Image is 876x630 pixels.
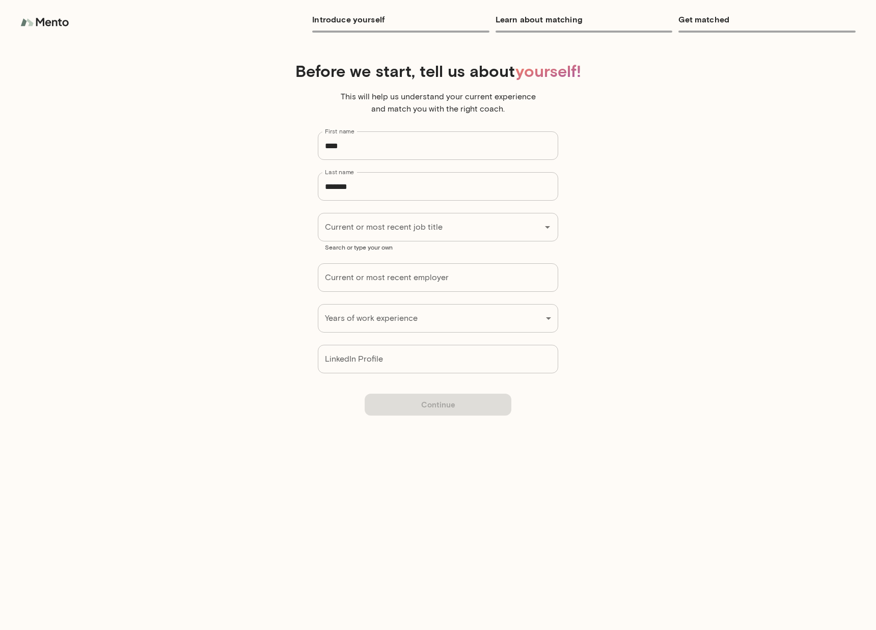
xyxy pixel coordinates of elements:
[336,91,540,115] p: This will help us understand your current experience and match you with the right coach.
[312,12,489,26] h6: Introduce yourself
[325,243,551,251] p: Search or type your own
[325,127,354,135] label: First name
[515,61,581,80] span: yourself!
[678,12,856,26] h6: Get matched
[20,12,71,33] img: logo
[325,168,354,176] label: Last name
[55,61,821,80] h4: Before we start, tell us about
[496,12,673,26] h6: Learn about matching
[540,220,555,234] button: Open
